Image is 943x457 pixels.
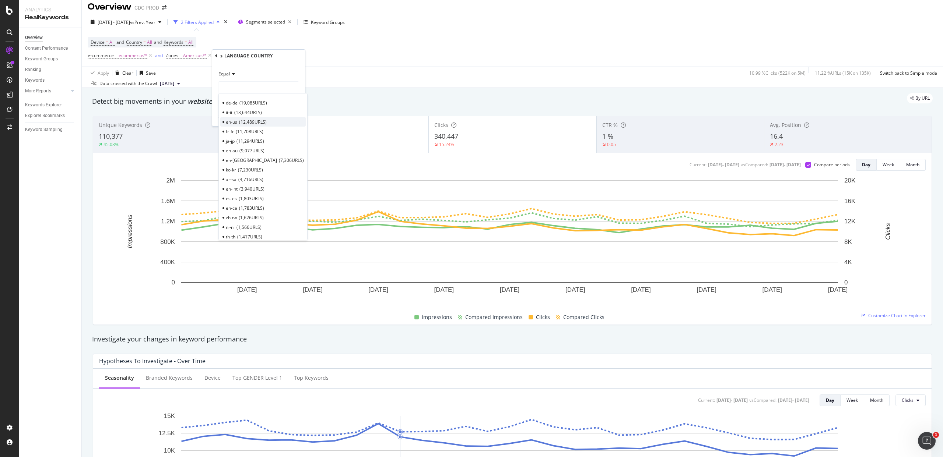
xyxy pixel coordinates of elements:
[137,67,156,79] button: Save
[109,37,115,47] span: All
[226,176,236,183] span: ar-sa
[181,19,214,25] div: 2 Filters Applied
[434,286,454,293] text: [DATE]
[565,286,585,293] text: [DATE]
[226,195,237,202] span: es-es
[218,71,230,77] span: Equal
[607,141,616,148] div: 0.05
[465,313,523,322] span: Compared Impressions
[770,132,783,141] span: 16.4
[25,13,76,22] div: RealKeywords
[226,148,238,154] span: en-au
[775,141,784,148] div: 2.23
[236,128,263,135] span: 11,708 URLS
[99,121,142,128] span: Unique Keywords
[25,77,76,84] a: Keywords
[841,394,864,406] button: Week
[238,176,263,183] span: 4,716 URLS
[226,109,232,116] span: it-it
[844,218,856,225] text: 12K
[770,162,801,168] div: [DATE] - [DATE]
[146,374,193,382] div: Branded Keywords
[161,218,175,225] text: 1.2M
[877,67,937,79] button: Switch back to Simple mode
[602,132,613,141] span: 1 %
[235,16,294,28] button: Segments selected
[164,447,175,454] text: 10K
[88,16,164,28] button: [DATE] - [DATE]vsPrev. Year
[864,394,890,406] button: Month
[25,87,69,95] a: More Reports
[690,162,707,168] div: Current:
[25,77,45,84] div: Keywords
[303,286,323,293] text: [DATE]
[749,397,777,403] div: vs Compared :
[301,16,348,28] button: Keyword Groups
[861,312,926,319] a: Customize Chart in Explorer
[236,138,264,144] span: 11,294 URLS
[918,432,936,450] iframe: Intercom live chat
[162,5,166,10] div: arrow-right-arrow-left
[171,16,222,28] button: 2 Filters Applied
[226,215,237,221] span: zh-tw
[188,37,193,47] span: All
[122,70,133,76] div: Clear
[698,397,715,403] div: Current:
[99,357,206,365] div: Hypotheses to Investigate - Over Time
[25,126,63,134] div: Keyword Sampling
[25,34,76,42] a: Overview
[25,112,76,120] a: Explorer Bookmarks
[112,67,133,79] button: Clear
[25,101,62,109] div: Keywords Explorer
[236,224,262,230] span: 1,566 URLS
[185,39,187,45] span: =
[246,19,285,25] span: Segments selected
[99,177,920,304] svg: A chart.
[226,119,237,125] span: en-us
[119,50,147,61] span: ecommerce/*
[234,109,262,116] span: 13,644 URLS
[602,121,618,128] span: CTR %
[237,286,257,293] text: [DATE]
[146,70,156,76] div: Save
[183,50,207,61] span: Americas/*
[226,167,236,173] span: ko-kr
[239,119,267,125] span: 12,489 URLS
[99,80,157,87] div: Data crossed with the Crawl
[828,286,848,293] text: [DATE]
[880,70,937,76] div: Switch back to Simple mode
[160,238,175,245] text: 800K
[25,101,76,109] a: Keywords Explorer
[239,100,267,106] span: 19,085 URLS
[126,215,133,248] text: Impressions
[906,162,919,168] div: Month
[157,79,183,88] button: [DATE]
[844,259,852,266] text: 4K
[98,19,130,25] span: [DATE] - [DATE]
[749,70,806,76] div: 10.99 % Clicks ( 522K on 5M )
[915,96,930,100] span: By URL
[25,126,76,134] a: Keyword Sampling
[155,52,163,59] div: and
[820,394,841,406] button: Day
[25,87,51,95] div: More Reports
[741,162,768,168] div: vs Compared :
[154,39,162,45] span: and
[226,234,235,240] span: th-th
[815,70,871,76] div: 11.22 % URLs ( 15K on 135K )
[25,45,76,52] a: Content Performance
[179,52,182,59] span: =
[25,112,65,120] div: Explorer Bookmarks
[232,374,282,382] div: Top GENDER Level 1
[104,141,119,148] div: 45.03%
[870,397,883,403] div: Month
[238,167,263,173] span: 7,230 URLS
[933,432,939,438] span: 1
[856,159,877,171] button: Day
[883,162,894,168] div: Week
[770,121,801,128] span: Avg. Position
[868,312,926,319] span: Customize Chart in Explorer
[294,374,329,382] div: Top Keywords
[160,80,174,87] span: 2025 Aug. 29th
